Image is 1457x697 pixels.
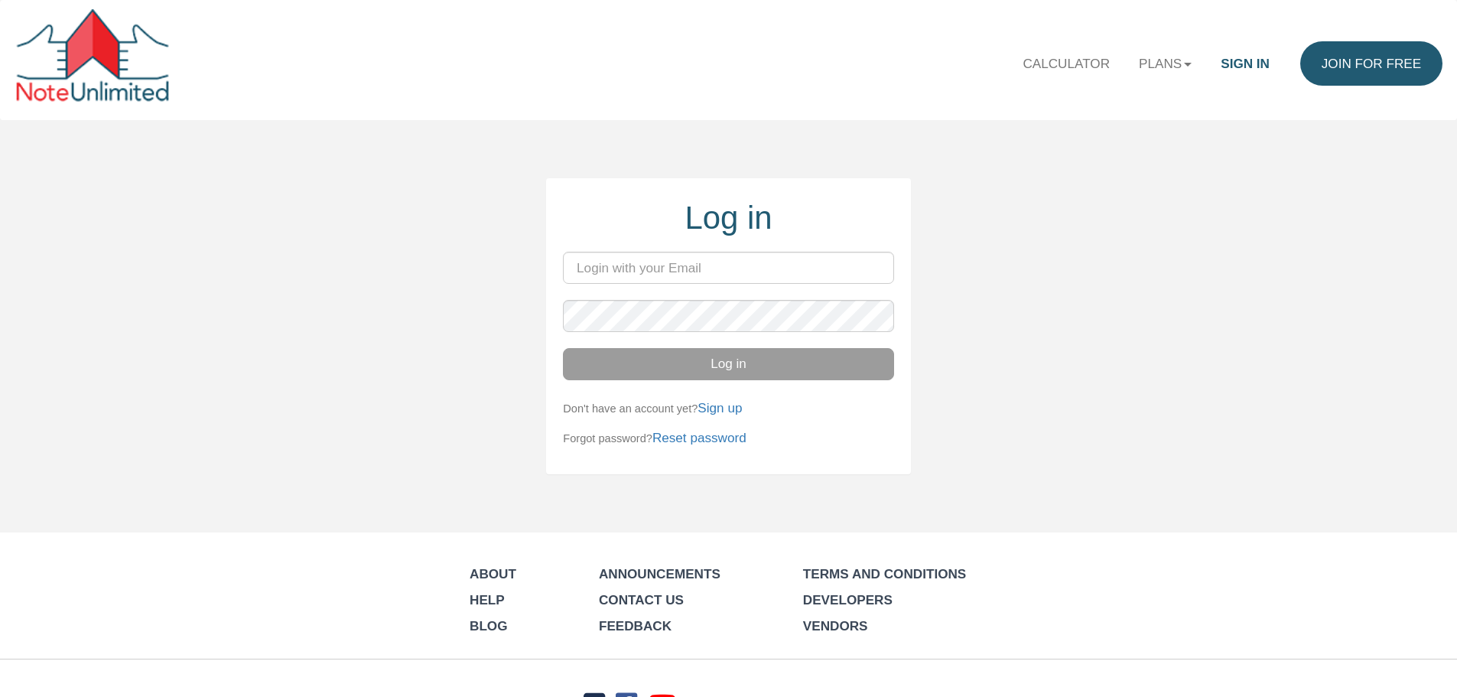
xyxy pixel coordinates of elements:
small: Don't have an account yet? [563,402,742,415]
a: Reset password [652,430,746,445]
a: Vendors [803,618,868,633]
a: Sign up [698,400,742,415]
a: Blog [470,618,507,633]
div: Log in [563,195,893,241]
a: Join for FREE [1300,41,1442,86]
a: Sign in [1206,41,1284,86]
a: Plans [1124,41,1206,86]
a: Feedback [599,618,672,633]
a: Contact Us [599,592,684,607]
input: Login with your Email [563,252,893,284]
a: Terms and Conditions [803,566,966,581]
a: Help [470,592,505,607]
small: Forgot password? [563,432,746,445]
a: Announcements [599,566,720,581]
a: Developers [803,592,893,607]
a: About [470,566,516,581]
button: Log in [563,348,893,380]
a: Calculator [1008,41,1124,86]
